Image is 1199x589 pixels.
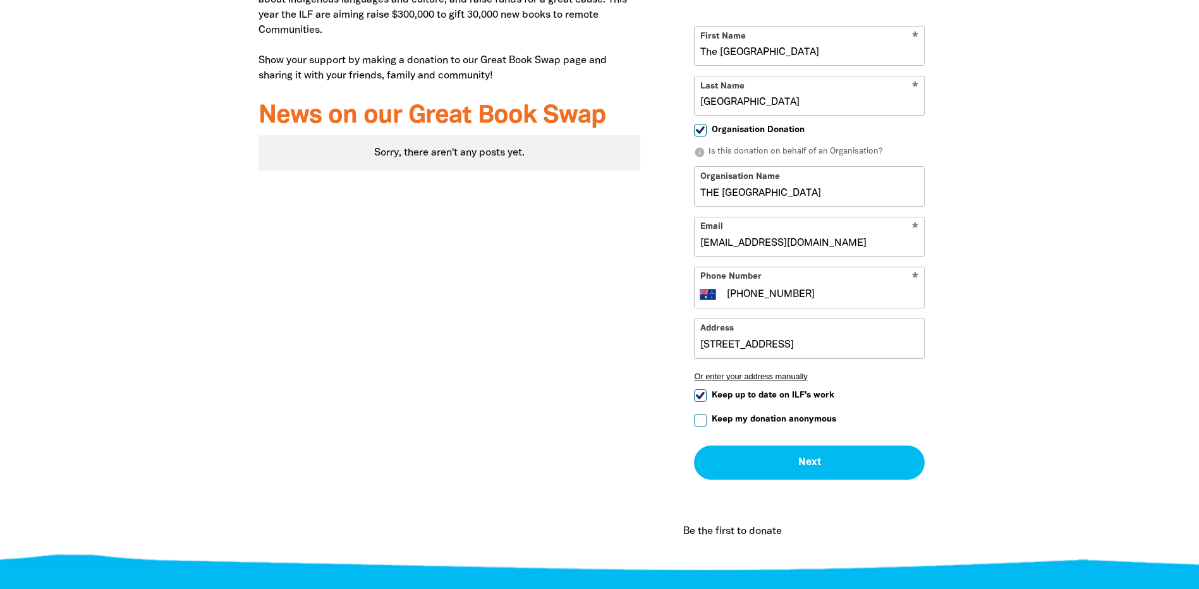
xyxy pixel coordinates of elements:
[712,124,805,136] span: Organisation Donation
[683,524,782,539] p: Be the first to donate
[712,389,834,401] span: Keep up to date on ILF's work
[694,146,925,159] p: Is this donation on behalf of an Organisation?
[259,135,641,171] div: Sorry, there aren't any posts yet.
[259,135,641,171] div: Paginated content
[912,272,918,284] i: Required
[678,509,940,554] div: Donation stream
[694,124,707,137] input: Organisation Donation
[694,372,925,381] button: Or enter your address manually
[694,389,707,402] input: Keep up to date on ILF's work
[259,102,641,130] h3: News on our Great Book Swap
[694,414,707,427] input: Keep my donation anonymous
[694,446,925,480] button: Next
[694,147,705,158] i: info
[712,413,836,425] span: Keep my donation anonymous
